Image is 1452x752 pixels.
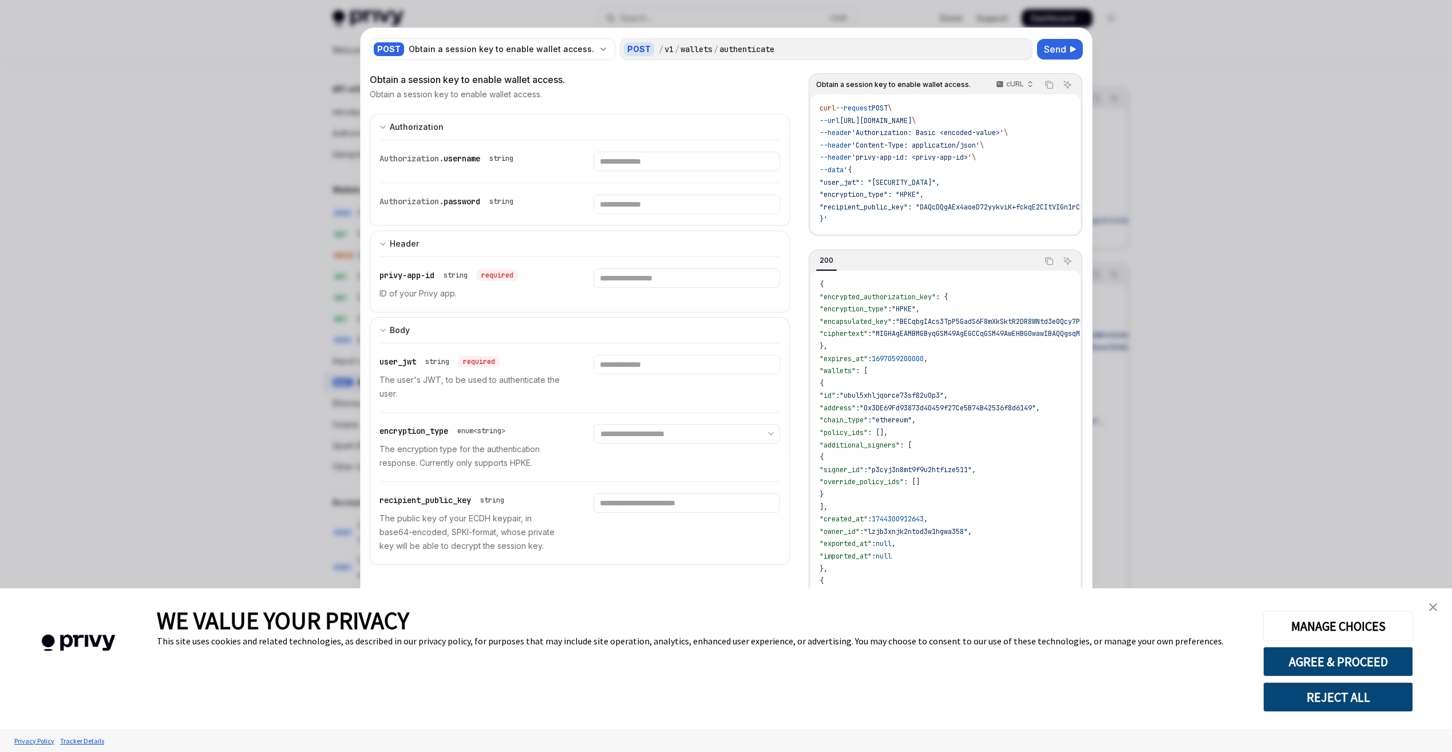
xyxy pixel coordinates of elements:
[816,80,971,89] span: Obtain a session key to enable wallet access.
[868,514,872,524] span: :
[820,178,940,187] span: "user_jwt": "[SECURITY_DATA]",
[379,195,518,208] div: Authorization.password
[370,317,790,343] button: Expand input section
[868,415,872,425] span: :
[594,268,780,288] input: Enter privy-app-id
[1060,254,1075,268] button: Ask AI
[836,391,840,400] span: :
[864,465,868,474] span: :
[370,231,790,256] button: Expand input section
[864,527,968,536] span: "lzjb3xnjk2ntod3w1hgwa358"
[900,441,912,450] span: : [
[820,379,824,388] span: {
[390,323,410,337] div: Body
[11,731,57,751] a: Privacy Policy
[856,366,868,375] span: : [
[840,391,944,400] span: "ubul5xhljqorce73sf82u0p3"
[904,477,920,486] span: : []
[924,514,928,524] span: ,
[980,141,984,150] span: \
[409,43,594,55] div: Obtain a session key to enable wallet access.
[1044,42,1066,56] span: Send
[912,415,916,425] span: ,
[936,292,948,302] span: : {
[594,152,780,171] input: Enter username
[1263,647,1413,676] button: AGREE & PROCEED
[370,114,790,140] button: Expand input section
[379,270,434,280] span: privy-app-id
[379,493,509,507] div: recipient_public_key
[444,153,480,164] span: username
[852,153,972,162] span: 'privy-app-id: <privy-app-id>'
[860,527,864,536] span: :
[820,354,868,363] span: "expires_at"
[840,116,912,125] span: [URL][DOMAIN_NAME]
[820,391,836,400] span: "id"
[714,43,718,55] div: /
[594,355,780,374] input: Enter user_jwt
[820,128,852,137] span: --header
[868,354,872,363] span: :
[444,196,480,207] span: password
[892,539,896,548] span: ,
[477,270,518,281] div: required
[820,342,828,351] span: },
[1263,611,1413,641] button: MANAGE CHOICES
[852,128,1004,137] span: 'Authorization: Basic <encoded-value>'
[820,477,904,486] span: "override_policy_ids"
[820,403,856,413] span: "address"
[370,37,615,61] button: POSTObtain a session key to enable wallet access.
[820,366,856,375] span: "wallets"
[844,165,852,175] span: '{
[896,317,1256,326] span: "BECqbgIAcs3TpP5GadS6F8mXkSktR2DR8WNtd3e0Qcy7PpoRHEygpzjFWttntS+SEM3VSr4Thewh18ZP9chseLE="
[820,280,824,289] span: {
[370,89,542,100] p: Obtain a session key to enable wallet access.
[664,43,674,55] div: v1
[968,527,972,536] span: ,
[820,104,836,113] span: curl
[820,141,852,150] span: --header
[820,576,824,585] span: {
[820,441,900,450] span: "additional_signers"
[888,304,892,314] span: :
[370,73,790,86] div: Obtain a session key to enable wallet access.
[17,618,140,668] img: company logo
[820,514,868,524] span: "created_at"
[1060,77,1075,92] button: Ask AI
[1006,80,1024,89] p: cURL
[379,196,444,207] span: Authorization.
[876,539,892,548] span: null
[820,317,892,326] span: "encapsulated_key"
[820,415,868,425] span: "chain_type"
[57,731,107,751] a: Tracker Details
[820,502,828,512] span: ],
[856,403,860,413] span: :
[659,43,663,55] div: /
[912,116,916,125] span: \
[379,287,566,300] p: ID of your Privy app.
[379,512,566,553] p: The public key of your ECDH keypair, in base64-encoded, SPKI-format, whose private key will be ab...
[852,141,980,150] span: 'Content-Type: application/json'
[924,354,928,363] span: ,
[892,304,916,314] span: "HPKE"
[860,403,1036,413] span: "0x3DE69Fd93873d40459f27Ce5B74B42536f8d6149"
[390,237,419,251] div: Header
[1037,39,1083,60] button: Send
[1036,403,1040,413] span: ,
[868,329,872,338] span: :
[379,426,448,436] span: encryption_type
[374,42,404,56] div: POST
[820,203,1208,212] span: "recipient_public_key": "DAQcDQgAEx4aoeD72yykviK+fckqE2CItVIGn1rCnvCXZ1HgpOcMEMialRmTrqIK4oZlYd1"
[1422,596,1445,619] a: close banner
[379,357,416,367] span: user_jwt
[1004,128,1008,137] span: \
[390,120,444,134] div: Authorization
[820,153,852,162] span: --header
[820,292,936,302] span: "encrypted_authorization_key"
[990,75,1038,94] button: cURL
[820,428,868,437] span: "policy_ids"
[872,514,924,524] span: 1744300912643
[820,190,924,199] span: "encryption_type": "HPKE",
[157,635,1246,647] div: This site uses cookies and related technologies, as described in our privacy policy, for purposes...
[157,605,409,635] span: WE VALUE YOUR PRIVACY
